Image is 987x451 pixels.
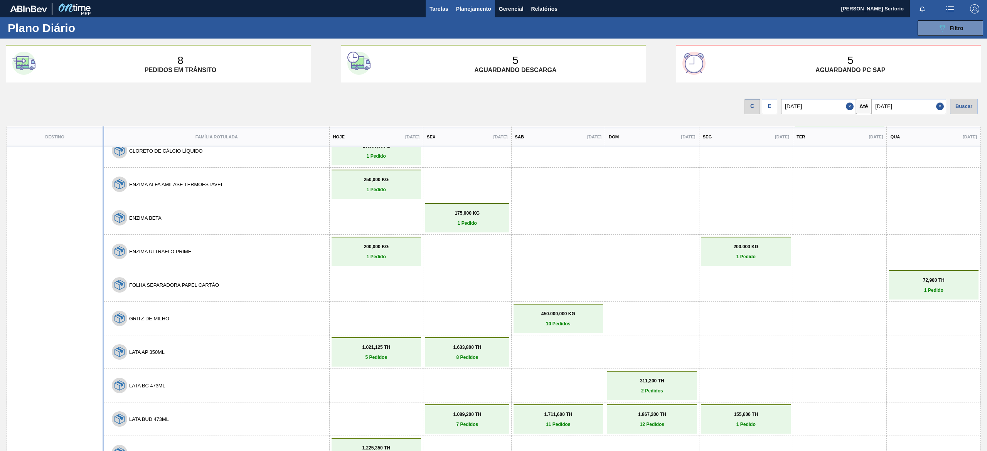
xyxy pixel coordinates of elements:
[129,148,202,154] button: CLORETO DE CÁLCIO LÍQUIDO
[515,311,601,326] a: 450.000,000 KG10 Pedidos
[918,20,983,36] button: Filtro
[129,316,169,321] button: GRITZ DE MILHO
[427,345,507,350] p: 1.633,800 TH
[115,380,125,390] img: 7hKVVNeldsGH5KwE07rPnOGsQy+SHCf9ftlnweef0E1el2YcIeEt5yaNqj+jPq4oMsVpG1vCxiwYEd4SvddTlxqBvEWZPhf52...
[531,4,558,13] span: Relatórios
[871,99,946,114] input: dd/mm/yyyy
[682,52,706,75] img: third-card-icon
[891,278,977,283] p: 72,900 TH
[515,412,601,417] p: 1.711,600 TH
[333,345,419,360] a: 1.021,125 TH5 Pedidos
[703,412,789,427] a: 155,600 TH1 Pedido
[856,99,871,114] button: Até
[347,52,371,75] img: second-card-icon
[891,278,977,293] a: 72,900 TH1 Pedido
[846,99,856,114] button: Close
[703,244,789,259] a: 200,000 KG1 Pedido
[177,54,184,67] p: 8
[703,244,789,249] p: 200,000 KG
[936,99,946,114] button: Close
[427,355,507,360] p: 8 Pedidos
[499,4,524,13] span: Gerencial
[333,345,419,350] p: 1.021,125 TH
[333,244,419,259] a: 200,000 KG1 Pedido
[609,412,695,417] p: 1.867,200 TH
[945,4,955,13] img: userActions
[405,135,419,139] p: [DATE]
[129,383,165,389] button: LATA BC 473ML
[427,345,507,360] a: 1.633,800 TH8 Pedidos
[609,135,619,139] p: Dom
[333,355,419,360] p: 5 Pedidos
[681,135,695,139] p: [DATE]
[744,97,760,114] div: Visão data de Coleta
[427,412,507,417] p: 1.089,200 TH
[333,143,419,159] a: 10.000,000 L1 Pedido
[456,4,491,13] span: Planejamento
[129,349,165,355] button: LATA AP 350ML
[703,254,789,259] p: 1 Pedido
[950,99,978,114] div: Buscar
[115,213,125,223] img: 7hKVVNeldsGH5KwE07rPnOGsQy+SHCf9ftlnweef0E1el2YcIeEt5yaNqj+jPq4oMsVpG1vCxiwYEd4SvddTlxqBvEWZPhf52...
[797,135,805,139] p: Ter
[744,99,760,114] div: C
[333,177,419,182] p: 250,000 KG
[891,288,977,293] p: 1 Pedido
[115,347,125,357] img: 7hKVVNeldsGH5KwE07rPnOGsQy+SHCf9ftlnweef0E1el2YcIeEt5yaNqj+jPq4oMsVpG1vCxiwYEd4SvddTlxqBvEWZPhf52...
[609,388,695,394] p: 2 Pedidos
[427,422,507,427] p: 7 Pedidos
[587,135,601,139] p: [DATE]
[515,135,524,139] p: Sab
[12,52,35,75] img: first-card-icon
[762,99,777,114] div: E
[333,177,419,192] a: 250,000 KG1 Pedido
[427,412,507,427] a: 1.089,200 TH7 Pedidos
[515,422,601,427] p: 11 Pedidos
[7,126,103,147] th: Destino
[427,135,435,139] p: Sex
[115,146,125,156] img: 7hKVVNeldsGH5KwE07rPnOGsQy+SHCf9ftlnweef0E1el2YcIeEt5yaNqj+jPq4oMsVpG1vCxiwYEd4SvddTlxqBvEWZPhf52...
[515,412,601,427] a: 1.711,600 TH11 Pedidos
[609,378,695,384] p: 311,200 TH
[129,249,191,254] button: ENZIMA ULTRAFLO PRIME
[762,97,777,114] div: Visão Data de Entrega
[474,67,556,74] p: Aguardando descarga
[333,445,419,451] p: 1.225,350 TH
[129,416,169,422] button: LATA BUD 473ML
[970,4,979,13] img: Logout
[333,153,419,159] p: 1 Pedido
[129,282,219,288] button: FOLHA SEPARADORA PAPEL CARTÃO
[333,187,419,192] p: 1 Pedido
[129,215,162,221] button: ENZIMA BETA
[145,67,216,74] p: Pedidos em trânsito
[609,412,695,427] a: 1.867,200 TH12 Pedidos
[129,182,224,187] button: ENZIMA ALFA AMILASE TERMOESTAVEL
[512,54,519,67] p: 5
[103,126,329,147] th: Família Rotulada
[703,412,789,417] p: 155,600 TH
[963,135,977,139] p: [DATE]
[775,135,789,139] p: [DATE]
[890,135,900,139] p: Qua
[515,321,601,326] p: 10 Pedidos
[427,210,507,216] p: 175,000 KG
[115,313,125,323] img: 7hKVVNeldsGH5KwE07rPnOGsQy+SHCf9ftlnweef0E1el2YcIeEt5yaNqj+jPq4oMsVpG1vCxiwYEd4SvddTlxqBvEWZPhf52...
[703,135,712,139] p: Seg
[115,280,125,290] img: 7hKVVNeldsGH5KwE07rPnOGsQy+SHCf9ftlnweef0E1el2YcIeEt5yaNqj+jPq4oMsVpG1vCxiwYEd4SvddTlxqBvEWZPhf52...
[609,422,695,427] p: 12 Pedidos
[115,246,125,256] img: 7hKVVNeldsGH5KwE07rPnOGsQy+SHCf9ftlnweef0E1el2YcIeEt5yaNqj+jPq4oMsVpG1vCxiwYEd4SvddTlxqBvEWZPhf52...
[703,422,789,427] p: 1 Pedido
[815,67,885,74] p: Aguardando PC SAP
[910,3,935,14] button: Notificações
[609,378,695,394] a: 311,200 TH2 Pedidos
[950,25,963,31] span: Filtro
[515,311,601,316] p: 450.000,000 KG
[869,135,883,139] p: [DATE]
[427,220,507,226] p: 1 Pedido
[429,4,448,13] span: Tarefas
[333,254,419,259] p: 1 Pedido
[10,5,47,12] img: TNhmsLtSVTkK8tSr43FrP2fwEKptu5GPRR3wAAAABJRU5ErkJggg==
[781,99,856,114] input: dd/mm/yyyy
[427,210,507,226] a: 175,000 KG1 Pedido
[115,179,125,189] img: 7hKVVNeldsGH5KwE07rPnOGsQy+SHCf9ftlnweef0E1el2YcIeEt5yaNqj+jPq4oMsVpG1vCxiwYEd4SvddTlxqBvEWZPhf52...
